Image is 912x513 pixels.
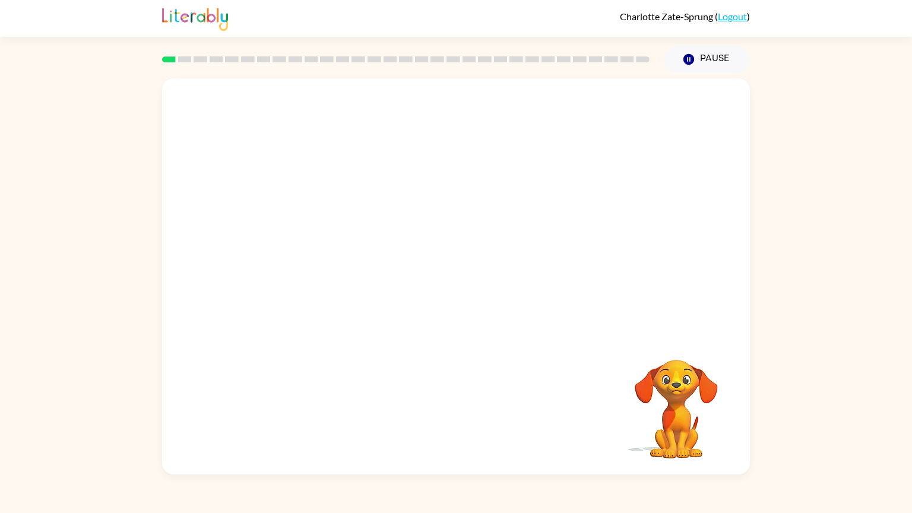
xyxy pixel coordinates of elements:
[620,11,750,22] div: ( )
[617,341,736,460] video: Your browser must support playing .mp4 files to use Literably. Please try using another browser.
[162,5,228,31] img: Literably
[664,46,750,73] button: Pause
[718,11,747,22] a: Logout
[620,11,715,22] span: Charlotte Zate-Sprung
